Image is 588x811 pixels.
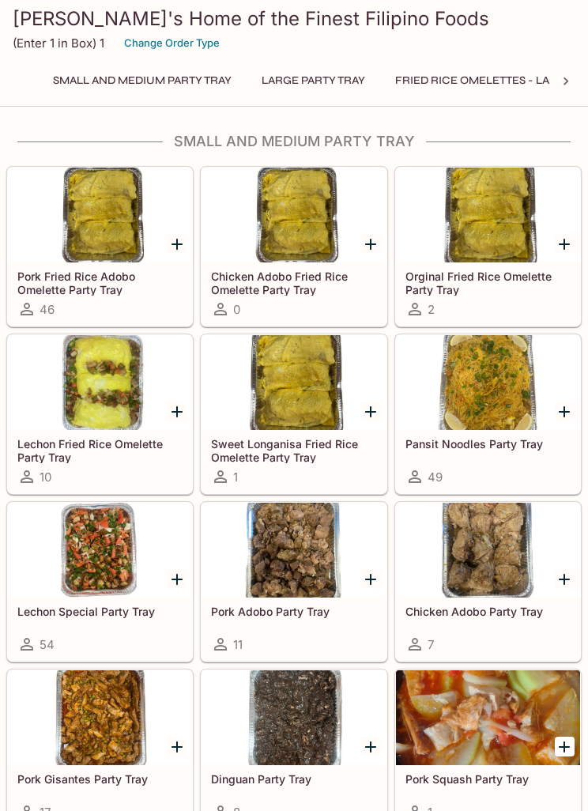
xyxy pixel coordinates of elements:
h5: Pork Adobo Party Tray [211,605,376,618]
button: Small and Medium Party Tray [44,70,240,92]
h5: Pansit Noodles Party Tray [405,437,571,451]
span: 7 [428,637,434,652]
div: Pork Fried Rice Adobo Omelette Party Tray [8,168,192,262]
span: 1 [233,470,238,485]
span: 10 [40,470,51,485]
div: Pansit Noodles Party Tray [396,335,580,430]
div: Pork Squash Party Tray [396,670,580,765]
h5: Sweet Longanisa Fried Rice Omelette Party Tray [211,437,376,463]
a: Lechon Fried Rice Omelette Party Tray10 [7,334,193,494]
h5: Lechon Special Party Tray [17,605,183,618]
h4: Small and Medium Party Tray [6,133,582,150]
button: Change Order Type [117,31,227,55]
p: (Enter 1 in Box) 1 [13,36,104,51]
h5: Orginal Fried Rice Omelette Party Tray [405,270,571,296]
div: Lechon Special Party Tray [8,503,192,598]
button: Add Chicken Adobo Fried Rice Omelette Party Tray [361,234,381,254]
a: Pansit Noodles Party Tray49 [395,334,581,494]
a: Pork Adobo Party Tray11 [201,502,386,662]
button: Add Lechon Special Party Tray [167,569,187,589]
h5: Dinguan Party Tray [211,772,376,786]
a: Orginal Fried Rice Omelette Party Tray2 [395,167,581,326]
div: Pork Gisantes Party Tray [8,670,192,765]
button: Add Pork Squash Party Tray [555,737,575,756]
button: Add Lechon Fried Rice Omelette Party Tray [167,402,187,421]
a: Chicken Adobo Party Tray7 [395,502,581,662]
span: 0 [233,302,240,317]
h5: Pork Fried Rice Adobo Omelette Party Tray [17,270,183,296]
button: Add Dinguan Party Tray [361,737,381,756]
span: 49 [428,470,443,485]
button: Add Sweet Longanisa Fried Rice Omelette Party Tray [361,402,381,421]
button: Add Pork Adobo Party Tray [361,569,381,589]
div: Chicken Adobo Fried Rice Omelette Party Tray [202,168,386,262]
h5: Lechon Fried Rice Omelette Party Tray [17,437,183,463]
a: Sweet Longanisa Fried Rice Omelette Party Tray1 [201,334,386,494]
div: Orginal Fried Rice Omelette Party Tray [396,168,580,262]
div: Dinguan Party Tray [202,670,386,765]
div: Chicken Adobo Party Tray [396,503,580,598]
h5: Chicken Adobo Fried Rice Omelette Party Tray [211,270,376,296]
button: Add Pork Fried Rice Adobo Omelette Party Tray [167,234,187,254]
h5: Chicken Adobo Party Tray [405,605,571,618]
h5: Pork Squash Party Tray [405,772,571,786]
span: 2 [428,302,435,317]
div: Lechon Fried Rice Omelette Party Tray [8,335,192,430]
span: 54 [40,637,55,652]
a: Pork Fried Rice Adobo Omelette Party Tray46 [7,167,193,326]
button: Add Pansit Noodles Party Tray [555,402,575,421]
span: 46 [40,302,55,317]
div: Sweet Longanisa Fried Rice Omelette Party Tray [202,335,386,430]
button: Add Chicken Adobo Party Tray [555,569,575,589]
button: Add Orginal Fried Rice Omelette Party Tray [555,234,575,254]
h3: [PERSON_NAME]'s Home of the Finest Filipino Foods [13,6,575,31]
a: Lechon Special Party Tray54 [7,502,193,662]
button: Large Party Tray [253,70,374,92]
button: Add Pork Gisantes Party Tray [167,737,187,756]
div: Pork Adobo Party Tray [202,503,386,598]
a: Chicken Adobo Fried Rice Omelette Party Tray0 [201,167,386,326]
h5: Pork Gisantes Party Tray [17,772,183,786]
span: 11 [233,637,243,652]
